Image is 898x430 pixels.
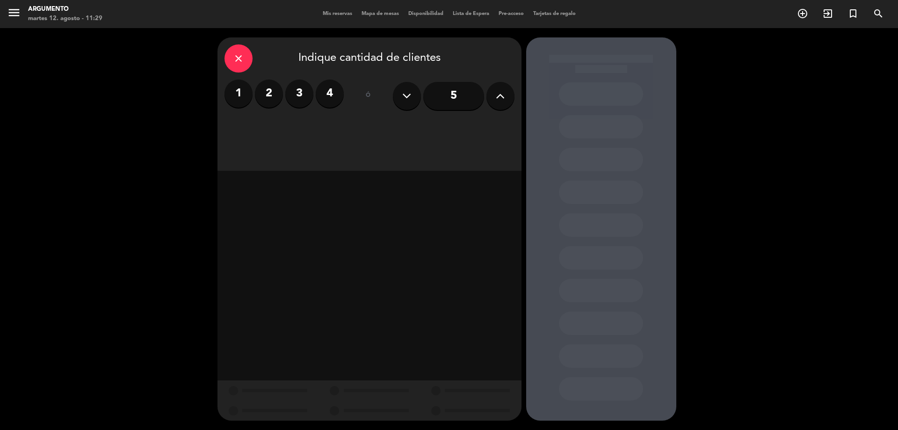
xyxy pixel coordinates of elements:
[233,53,244,64] i: close
[448,11,494,16] span: Lista de Espera
[7,6,21,20] i: menu
[224,80,253,108] label: 1
[224,44,514,73] div: Indique cantidad de clientes
[822,8,833,19] i: exit_to_app
[357,11,404,16] span: Mapa de mesas
[318,11,357,16] span: Mis reservas
[797,8,808,19] i: add_circle_outline
[7,6,21,23] button: menu
[28,14,102,23] div: martes 12. agosto - 11:29
[316,80,344,108] label: 4
[847,8,859,19] i: turned_in_not
[285,80,313,108] label: 3
[404,11,448,16] span: Disponibilidad
[28,5,102,14] div: Argumento
[529,11,580,16] span: Tarjetas de regalo
[353,80,384,112] div: ó
[255,80,283,108] label: 2
[494,11,529,16] span: Pre-acceso
[873,8,884,19] i: search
